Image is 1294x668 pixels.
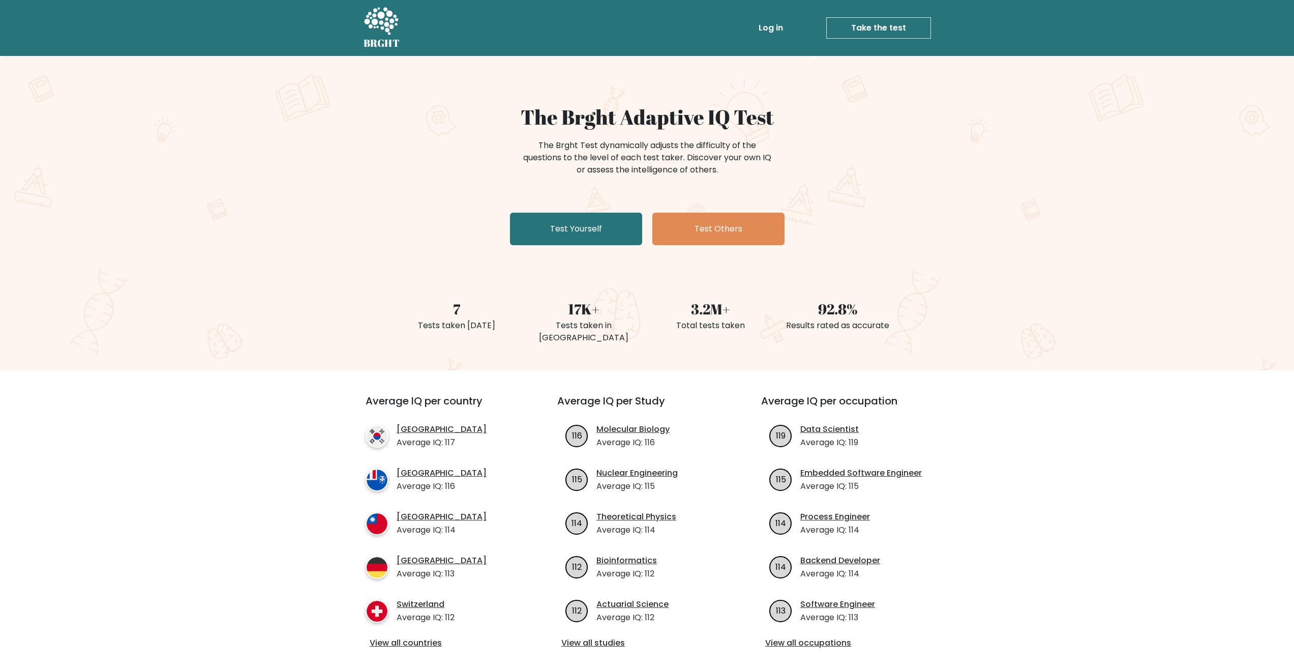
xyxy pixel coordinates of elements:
[596,555,657,567] a: Bioinformatics
[366,600,388,623] img: country
[399,320,514,332] div: Tests taken [DATE]
[800,437,859,449] p: Average IQ: 119
[561,637,733,649] a: View all studies
[572,473,582,485] text: 115
[596,437,670,449] p: Average IQ: 116
[364,37,400,49] h5: BRGHT
[800,612,875,624] p: Average IQ: 113
[765,637,937,649] a: View all occupations
[399,298,514,320] div: 7
[800,524,870,536] p: Average IQ: 114
[596,524,676,536] p: Average IQ: 114
[596,568,657,580] p: Average IQ: 112
[399,105,895,129] h1: The Brght Adaptive IQ Test
[397,511,487,523] a: [GEOGRAPHIC_DATA]
[366,556,388,579] img: country
[572,561,582,572] text: 112
[364,4,400,52] a: BRGHT
[397,612,455,624] p: Average IQ: 112
[826,17,931,39] a: Take the test
[572,604,582,616] text: 112
[526,320,641,344] div: Tests taken in [GEOGRAPHIC_DATA]
[596,598,669,611] a: Actuarial Science
[652,213,785,245] a: Test Others
[397,555,487,567] a: [GEOGRAPHIC_DATA]
[775,561,786,572] text: 114
[526,298,641,320] div: 17K+
[510,213,642,245] a: Test Yourself
[776,429,786,441] text: 119
[366,395,521,419] h3: Average IQ per country
[596,480,678,492] p: Average IQ: 115
[800,423,859,435] a: Data Scientist
[397,524,487,536] p: Average IQ: 114
[557,395,737,419] h3: Average IQ per Study
[397,480,487,492] p: Average IQ: 116
[596,423,670,435] a: Molecular Biology
[366,425,388,448] img: country
[800,568,880,580] p: Average IQ: 114
[761,395,941,419] h3: Average IQ per occupation
[780,320,895,332] div: Results rated as accurate
[596,511,676,523] a: Theoretical Physics
[397,423,487,435] a: [GEOGRAPHIC_DATA]
[370,637,517,649] a: View all countries
[800,467,922,479] a: Embedded Software Engineer
[397,467,487,479] a: [GEOGRAPHIC_DATA]
[397,598,455,611] a: Switzerland
[366,512,388,535] img: country
[596,612,669,624] p: Average IQ: 112
[776,604,786,616] text: 113
[520,139,774,176] div: The Brght Test dynamically adjusts the difficulty of the questions to the level of each test take...
[800,598,875,611] a: Software Engineer
[800,511,870,523] a: Process Engineer
[571,517,582,529] text: 114
[800,480,922,492] p: Average IQ: 115
[572,429,582,441] text: 116
[397,437,487,449] p: Average IQ: 117
[776,473,786,485] text: 115
[800,555,880,567] a: Backend Developer
[775,517,786,529] text: 114
[366,469,388,491] img: country
[397,568,487,580] p: Average IQ: 113
[780,298,895,320] div: 92.8%
[653,320,768,332] div: Total tests taken
[755,18,787,38] a: Log in
[596,467,678,479] a: Nuclear Engineering
[653,298,768,320] div: 3.2M+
